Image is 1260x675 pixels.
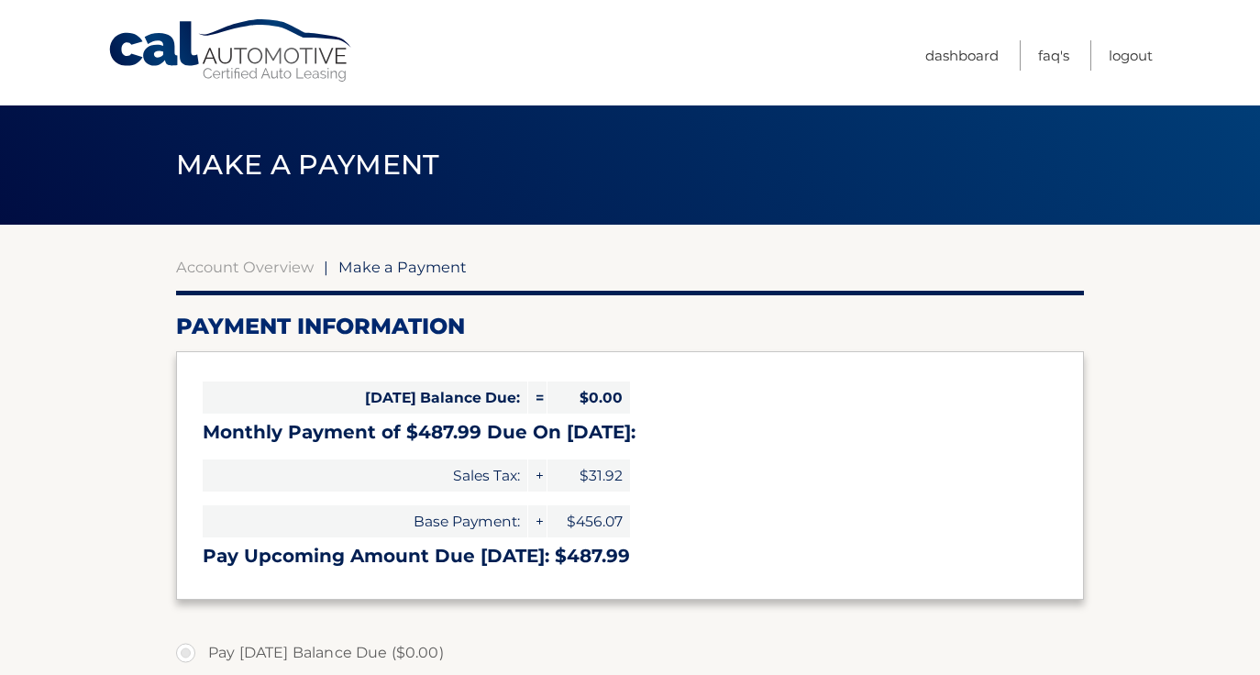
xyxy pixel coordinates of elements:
span: Make a Payment [176,148,439,182]
span: | [324,258,328,276]
h3: Pay Upcoming Amount Due [DATE]: $487.99 [203,545,1057,568]
a: Account Overview [176,258,314,276]
span: $0.00 [547,382,630,414]
span: Base Payment: [203,505,527,537]
a: Logout [1109,40,1153,71]
label: Pay [DATE] Balance Due ($0.00) [176,635,1084,671]
span: $31.92 [547,459,630,492]
span: $456.07 [547,505,630,537]
span: + [528,459,547,492]
span: + [528,505,547,537]
span: Sales Tax: [203,459,527,492]
span: Make a Payment [338,258,467,276]
span: [DATE] Balance Due: [203,382,527,414]
a: Cal Automotive [107,18,355,83]
h3: Monthly Payment of $487.99 Due On [DATE]: [203,421,1057,444]
h2: Payment Information [176,313,1084,340]
span: = [528,382,547,414]
a: FAQ's [1038,40,1069,71]
a: Dashboard [925,40,999,71]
